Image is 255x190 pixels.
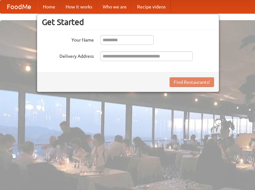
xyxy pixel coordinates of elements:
[97,0,132,13] a: Who we are
[42,35,94,43] label: Your Name
[42,17,214,27] h3: Get Started
[42,51,94,59] label: Delivery Address
[60,0,97,13] a: How it works
[0,0,38,13] a: FoodMe
[170,77,214,87] button: Find Restaurants!
[132,0,171,13] a: Recipe videos
[38,0,60,13] a: Home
